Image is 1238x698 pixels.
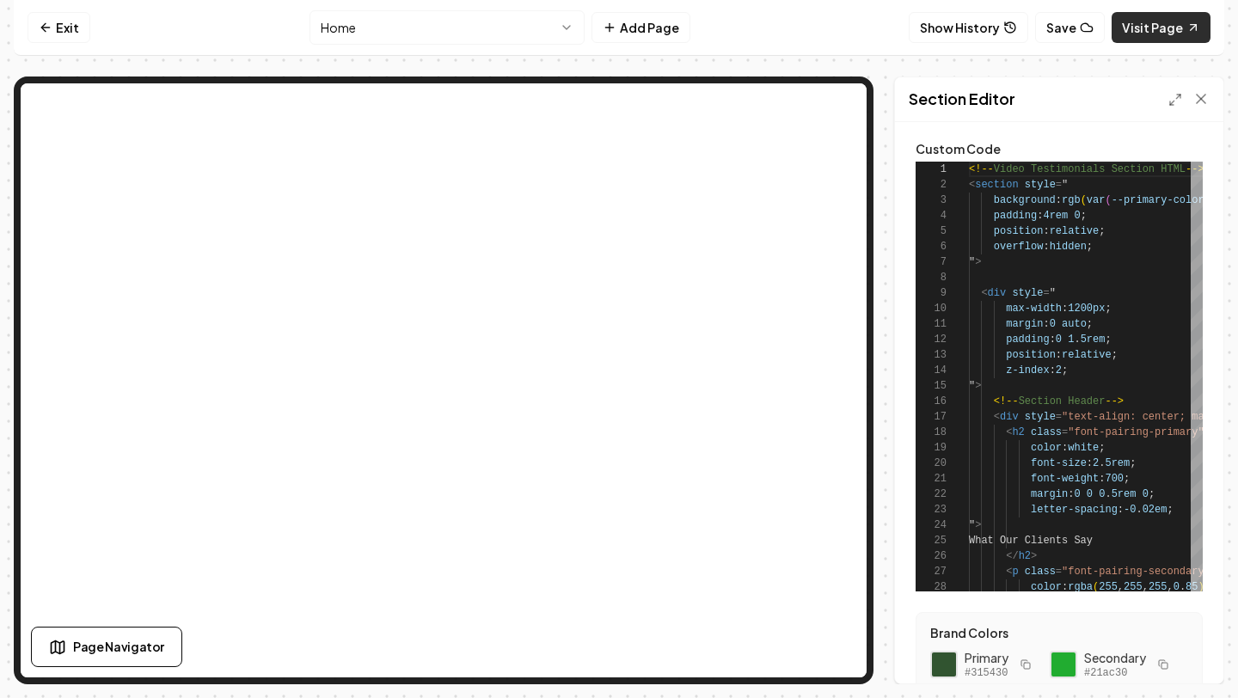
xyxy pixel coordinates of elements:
span: : [1118,504,1124,516]
span: 02em [1143,504,1168,516]
span: < [1006,566,1012,578]
div: 3 [916,193,947,208]
span: div [1000,411,1019,423]
div: 28 [916,579,947,595]
span: style [1025,179,1056,191]
span: . [1099,457,1105,469]
span: 255 [1124,581,1143,593]
span: : [1099,473,1105,485]
span: : [1043,241,1049,253]
span: . [1105,488,1111,500]
div: 10 [916,301,947,316]
span: font-weight [1031,473,1099,485]
span: ; [1105,303,1111,315]
div: 14 [916,363,947,378]
div: 8 [916,270,947,285]
div: 2 [916,177,947,193]
span: Primary [965,649,1008,666]
span: <!-- [969,163,994,175]
span: max-width [1006,303,1062,315]
span: ; [1099,442,1105,454]
span: ; [1105,334,1111,346]
a: Visit Page [1112,12,1210,43]
label: Custom Code [916,143,1203,155]
span: : [1037,210,1043,222]
span: 85 [1186,581,1198,593]
span: : [1050,334,1056,346]
span: Secondary [1084,649,1146,666]
span: : [1043,318,1049,330]
div: 23 [916,502,947,517]
span: ; [1112,349,1118,361]
span: Section Header [1019,395,1106,407]
span: 1200px [1068,303,1105,315]
span: : [1043,225,1049,237]
span: ; [1087,241,1093,253]
span: 700 [1105,473,1124,485]
span: style [1025,411,1056,423]
span: position [1006,349,1056,361]
div: 19 [916,440,947,456]
span: ; [1130,457,1136,469]
div: 15 [916,378,947,394]
span: -0 [1124,504,1136,516]
span: . [1180,581,1186,593]
span: 2 [1056,364,1062,377]
span: #315430 [965,666,1008,680]
span: What Our Clients Say [969,535,1093,547]
span: " [969,256,975,268]
div: 1 [916,162,947,177]
span: overflow [994,241,1044,253]
span: , [1118,581,1124,593]
span: " [1050,287,1056,299]
span: 255 [1099,581,1118,593]
span: var [1087,194,1106,206]
span: = [1062,426,1068,438]
div: Click to copy secondary color [1050,651,1077,678]
span: hidden [1050,241,1087,253]
span: : [1087,457,1093,469]
span: 2 [1093,457,1099,469]
span: --> [1186,163,1204,175]
div: 27 [916,564,947,579]
span: ; [1087,318,1093,330]
span: 5rem [1105,457,1130,469]
span: 0 [1087,488,1093,500]
span: > [1031,550,1037,562]
span: Page Navigator [73,638,164,656]
span: 0 [1074,488,1080,500]
span: relative [1062,349,1112,361]
span: ; [1099,225,1105,237]
button: Page Navigator [31,627,182,667]
span: 0 [1174,581,1180,593]
span: z-index [1006,364,1049,377]
div: 11 [916,316,947,332]
div: 22 [916,487,947,502]
span: 0 [1050,318,1056,330]
h2: Section Editor [909,87,1015,111]
span: style [1012,287,1043,299]
span: </ [1006,550,1018,562]
span: 0 [1074,210,1080,222]
span: . [1136,504,1142,516]
span: background [994,194,1056,206]
span: " [969,519,975,531]
span: ; [1167,504,1173,516]
span: : [1068,488,1074,500]
span: p [1012,566,1018,578]
span: margin [1006,318,1043,330]
div: 5 [916,223,947,239]
span: font-size [1031,457,1087,469]
span: ; [1081,210,1087,222]
span: ( [1105,194,1111,206]
span: , [1143,581,1149,593]
div: 4 [916,208,947,223]
span: 5rem [1112,488,1137,500]
div: 20 [916,456,947,471]
div: 12 [916,332,947,347]
div: 16 [916,394,947,409]
span: ; [1062,364,1068,377]
span: --> [1105,395,1124,407]
div: 13 [916,347,947,363]
button: Add Page [591,12,690,43]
